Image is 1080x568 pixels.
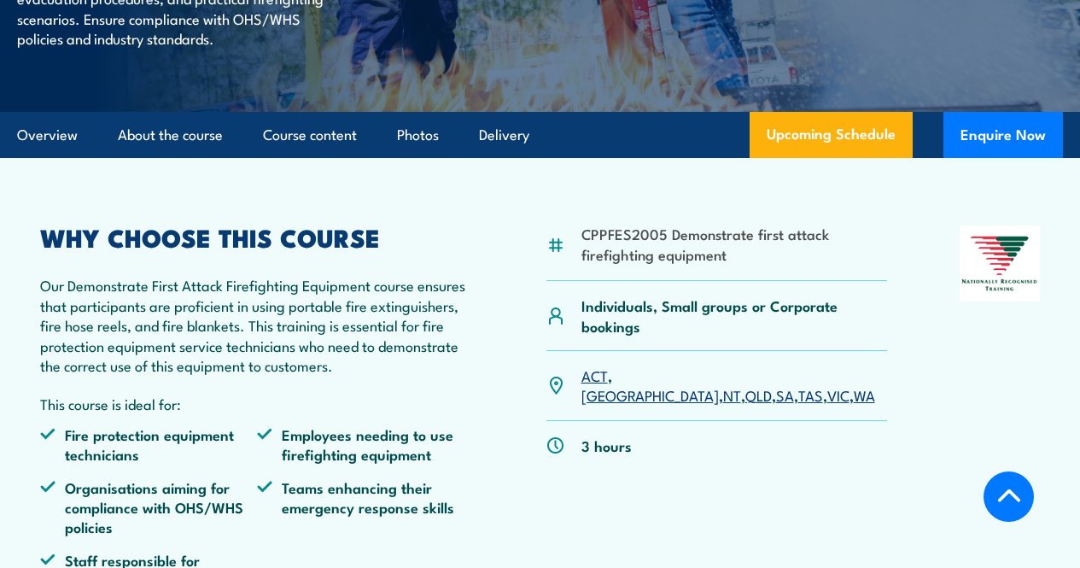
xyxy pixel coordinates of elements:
[40,425,257,465] li: Fire protection equipment technicians
[723,384,741,405] a: NT
[581,436,632,455] p: 3 hours
[40,477,257,537] li: Organisations aiming for compliance with OHS/WHS policies
[581,366,888,406] p: , , , , , , ,
[263,113,357,158] a: Course content
[827,384,849,405] a: VIC
[581,296,888,336] p: Individuals, Small groups or Corporate bookings
[960,225,1040,302] img: Nationally Recognised Training logo.
[397,113,439,158] a: Photos
[40,275,474,375] p: Our Demonstrate First Attack Firefighting Equipment course ensures that participants are proficie...
[581,384,719,405] a: [GEOGRAPHIC_DATA]
[257,477,474,537] li: Teams enhancing their emergency response skills
[581,365,608,385] a: ACT
[854,384,875,405] a: WA
[798,384,823,405] a: TAS
[581,224,888,264] li: CPPFES2005 Demonstrate first attack firefighting equipment
[40,225,474,248] h2: WHY CHOOSE THIS COURSE
[479,113,529,158] a: Delivery
[118,113,223,158] a: About the course
[40,394,474,413] p: This course is ideal for:
[17,113,78,158] a: Overview
[943,112,1063,158] button: Enquire Now
[257,425,474,465] li: Employees needing to use firefighting equipment
[776,384,794,405] a: SA
[745,384,772,405] a: QLD
[750,112,913,158] a: Upcoming Schedule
